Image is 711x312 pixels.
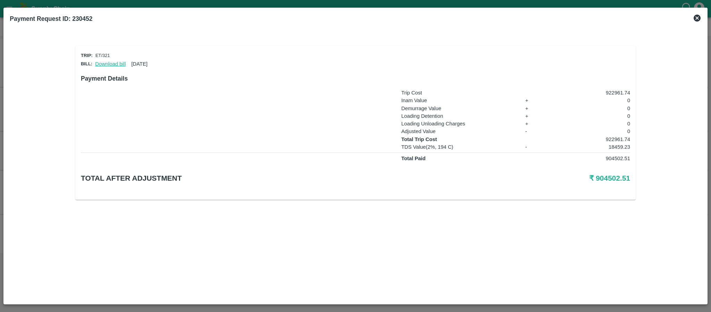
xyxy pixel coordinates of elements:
p: + [525,112,544,120]
p: + [525,120,544,128]
p: Trip Cost [401,89,516,97]
p: 0 [554,120,630,128]
p: ET/321 [95,52,110,59]
p: - [525,128,544,135]
p: TDS Value (2%, 194 C) [401,143,516,151]
p: 0 [554,97,630,104]
h6: Payment Details [81,74,630,83]
p: 0 [554,105,630,112]
strong: Total Paid [401,156,425,161]
span: Trip: [81,53,93,58]
p: 922961.74 [554,136,630,143]
p: Inam Value [401,97,516,104]
p: 18459.23 [554,143,630,151]
p: + [525,97,544,104]
span: Bill: [81,61,92,66]
p: Adjusted Value [401,128,516,135]
h5: ₹ 904502.51 [447,173,630,183]
p: Loading Detention [401,112,516,120]
p: Loading Unloading Charges [401,120,516,128]
p: Demurrage Value [401,105,516,112]
strong: Total Trip Cost [401,137,437,142]
p: + [525,105,544,112]
span: [DATE] [131,61,147,67]
h5: Total after adjustment [81,173,447,183]
p: 922961.74 [554,89,630,97]
p: 904502.51 [554,155,630,162]
p: - [525,143,544,151]
p: 0 [554,112,630,120]
b: Payment Request ID: 230452 [10,15,92,22]
a: Download bill [95,61,126,67]
p: 0 [554,128,630,135]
